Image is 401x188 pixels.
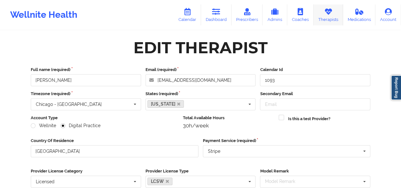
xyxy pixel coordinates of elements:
[183,115,275,121] label: Total Available Hours
[263,178,304,185] div: Model Remark
[147,100,184,108] a: [US_STATE]
[260,74,370,86] input: Calendar Id
[31,115,178,121] label: Account Type
[288,116,330,122] label: Is this a test Provider?
[146,74,256,86] input: Email address
[31,74,141,86] input: Full name
[203,138,371,144] label: Payment Service (required)
[260,98,370,110] input: Email
[343,4,376,25] a: Medications
[133,38,268,58] div: Edit Therapist
[391,75,401,100] a: Report Bug
[147,178,173,185] a: LCSW
[262,4,287,25] a: Admins
[208,149,220,153] div: Stripe
[287,4,314,25] a: Coaches
[201,4,231,25] a: Dashboard
[183,122,275,129] div: 30h/week
[375,4,401,25] a: Account
[260,91,370,97] label: Secondary Email
[231,4,263,25] a: Prescribers
[260,168,370,174] label: Model Remark
[146,91,256,97] label: States (required)
[61,123,100,128] label: Digital Practice
[174,4,201,25] a: Calendar
[36,102,102,107] div: Chicago - [GEOGRAPHIC_DATA]
[36,179,55,184] div: Licensed
[146,67,256,73] label: Email (required)
[31,123,56,128] label: Wellnite
[31,67,141,73] label: Full name (required)
[31,168,141,174] label: Provider License Category
[31,91,141,97] label: Timezone (required)
[31,138,198,144] label: Country Of Residence
[146,168,256,174] label: Provider License Type
[260,67,370,73] label: Calendar Id
[314,4,343,25] a: Therapists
